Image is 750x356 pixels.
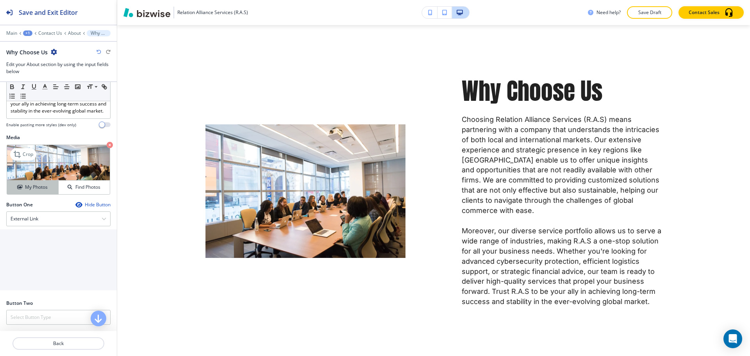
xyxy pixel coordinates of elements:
button: Relation Alliance Services (R.A.S) [123,7,248,18]
h3: Need help? [596,9,621,16]
h2: Save and Exit Editor [19,8,78,17]
button: +1 [23,30,32,36]
p: Crop [23,151,33,158]
button: My Photos [7,181,59,194]
button: Contact Sales [679,6,744,19]
p: Contact Sales [689,9,720,16]
button: Main [6,30,17,36]
h2: Button One [6,201,33,208]
h2: Media [6,134,111,141]
button: Save Draft [627,6,672,19]
h2: Button Two [6,300,33,307]
p: Choosing Relation Alliance Services (R.A.S) means partnering with a company that understands the ... [462,114,662,216]
h4: Find Photos [75,184,100,191]
button: Find Photos [59,181,110,194]
h3: Edit your About section by using the input fields below [6,61,111,75]
p: Save Draft [637,9,662,16]
button: Why Choose Us [87,30,111,36]
p: Why Choose Us [91,30,107,36]
h2: Why Choose Us [6,48,48,56]
div: CropMy PhotosFind Photos [6,144,111,195]
h4: External Link [11,215,38,222]
p: Moreover, our diverse service portfolio allows us to serve a wide range of industries, making R.A... [462,226,662,307]
div: Crop [10,148,36,161]
button: About [68,30,81,36]
h4: Select Button Type [11,314,51,321]
button: Contact Us [38,30,62,36]
button: Back [12,337,104,350]
h4: Enable pasting more styles (dev only) [6,122,76,128]
div: Open Intercom Messenger [723,329,742,348]
h2: Why Choose Us [462,75,662,107]
img: Why Choose Us [205,124,405,258]
img: Bizwise Logo [123,8,170,17]
h4: My Photos [25,184,48,191]
p: Back [13,340,104,347]
button: Hide Button [75,202,111,208]
h3: Relation Alliance Services (R.A.S) [177,9,248,16]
